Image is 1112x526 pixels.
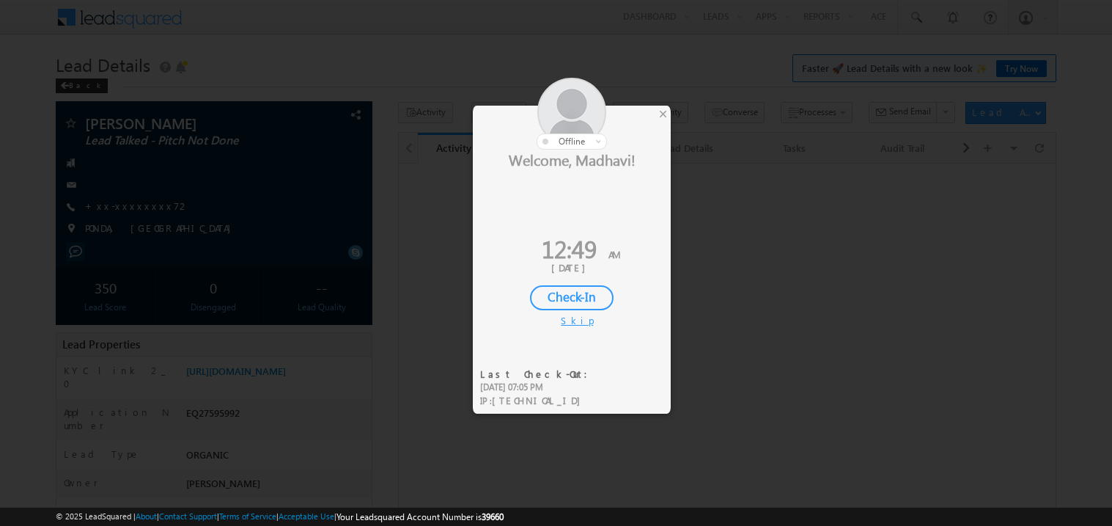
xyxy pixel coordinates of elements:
div: Skip [561,314,583,327]
span: Your Leadsquared Account Number is [336,511,504,522]
div: Last Check-Out: [480,368,597,381]
a: Contact Support [159,511,217,521]
span: offline [559,136,585,147]
div: [DATE] [484,261,660,274]
div: IP : [480,394,597,408]
div: [DATE] 07:05 PM [480,381,597,394]
span: 12:49 [542,232,597,265]
span: AM [608,248,620,260]
div: Check-In [530,285,614,310]
a: Terms of Service [219,511,276,521]
div: × [655,106,671,122]
a: About [136,511,157,521]
span: © 2025 LeadSquared | | | | | [56,510,504,524]
a: Acceptable Use [279,511,334,521]
div: Welcome, Madhavi! [473,150,671,169]
span: [TECHNICAL_ID] [492,394,588,406]
span: 39660 [482,511,504,522]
